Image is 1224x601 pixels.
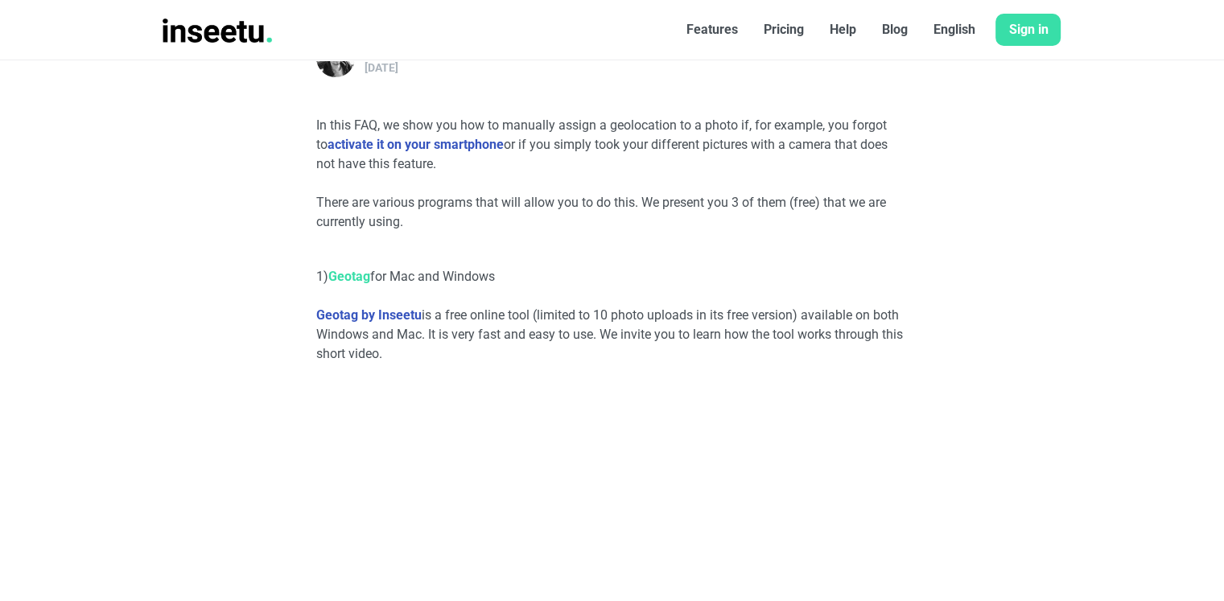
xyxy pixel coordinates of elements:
[328,137,504,152] a: activate it on your smartphone
[1008,22,1048,37] font: Sign in
[686,22,737,37] font: Features
[316,267,909,286] p: 1) for Mac and Windows
[995,14,1061,46] a: Sign in
[829,22,855,37] font: Help
[868,14,920,46] a: Blog
[763,22,803,37] font: Pricing
[673,14,750,46] a: Features
[316,193,909,232] p: There are various programs that will allow you to do this. We present you 3 of them (free) that w...
[328,269,370,284] a: Geotag
[365,60,476,76] div: [DATE]
[881,22,907,37] font: Blog
[316,306,909,364] p: is a free online tool (limited to 10 photo uploads in its free version) available on both Windows...
[816,14,868,46] a: Help
[316,116,909,174] p: In this FAQ, we show you how to manually assign a geolocation to a photo if, for example, you for...
[163,19,272,43] img: INSEETU
[750,14,816,46] a: Pricing
[920,14,987,46] a: English
[316,307,422,323] a: Geotag by Inseetu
